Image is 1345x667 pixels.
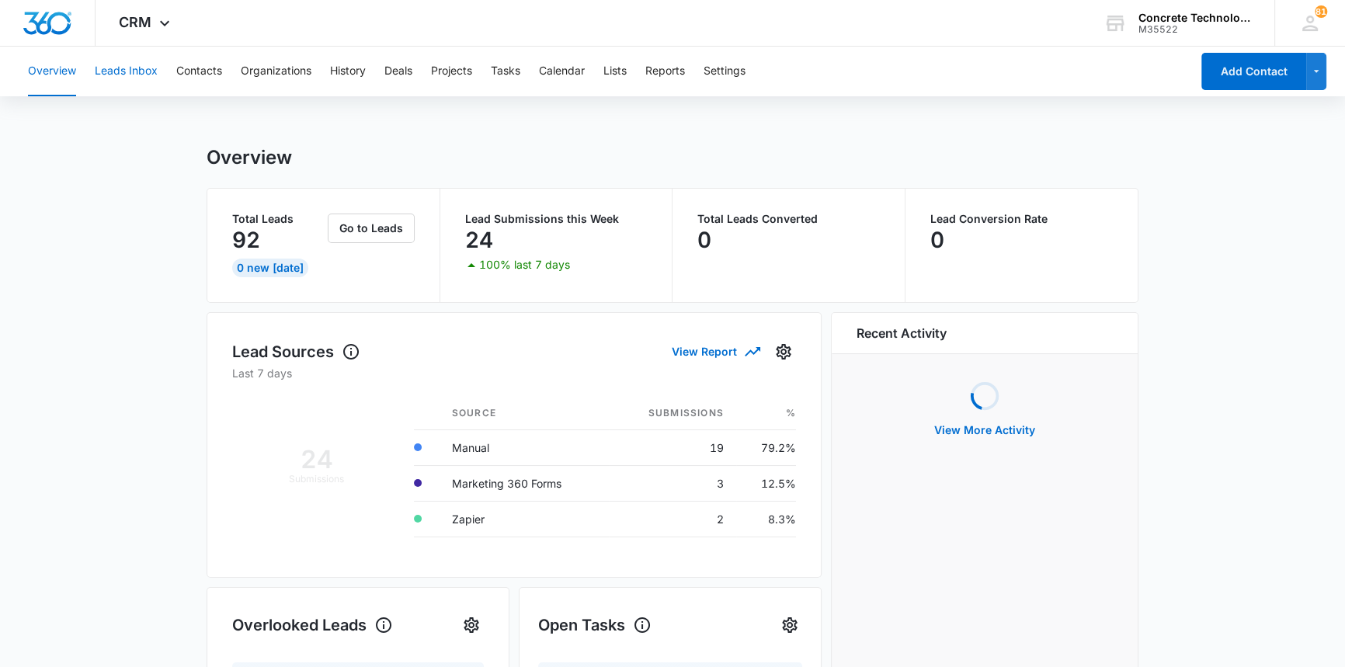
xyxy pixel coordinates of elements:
button: Settings [704,47,745,96]
p: Lead Conversion Rate [930,214,1114,224]
p: 0 [697,228,711,252]
td: 2 [609,501,735,537]
button: View Report [672,338,759,365]
div: notifications count [1315,5,1327,18]
span: 81 [1315,5,1327,18]
h1: Overlooked Leads [232,613,393,637]
h6: Recent Activity [857,324,947,342]
span: CRM [119,14,151,30]
p: 92 [232,228,260,252]
a: Go to Leads [328,221,415,234]
button: Lists [603,47,627,96]
button: Contacts [176,47,222,96]
button: Settings [777,613,802,637]
td: 19 [609,429,735,465]
button: Deals [384,47,412,96]
th: Source [440,397,610,430]
button: Settings [771,339,796,364]
td: 3 [609,465,735,501]
div: account id [1138,24,1252,35]
div: 0 New [DATE] [232,259,308,277]
button: Reports [645,47,685,96]
p: Lead Submissions this Week [465,214,648,224]
p: 24 [465,228,493,252]
td: Manual [440,429,610,465]
button: History [330,47,366,96]
button: View More Activity [919,412,1051,449]
p: 0 [930,228,944,252]
p: Last 7 days [232,365,796,381]
th: Submissions [609,397,735,430]
div: account name [1138,12,1252,24]
button: Overview [28,47,76,96]
td: 8.3% [736,501,796,537]
button: Go to Leads [328,214,415,243]
td: Marketing 360 Forms [440,465,610,501]
button: Calendar [539,47,585,96]
td: 12.5% [736,465,796,501]
td: 79.2% [736,429,796,465]
button: Add Contact [1201,53,1306,90]
th: % [736,397,796,430]
button: Projects [431,47,472,96]
p: Total Leads [232,214,325,224]
p: Total Leads Converted [697,214,880,224]
p: 100% last 7 days [479,259,570,270]
h1: Open Tasks [538,613,652,637]
td: Zapier [440,501,610,537]
h1: Overview [207,146,292,169]
button: Organizations [241,47,311,96]
button: Settings [459,613,484,637]
button: Leads Inbox [95,47,158,96]
h1: Lead Sources [232,340,360,363]
button: Tasks [491,47,520,96]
